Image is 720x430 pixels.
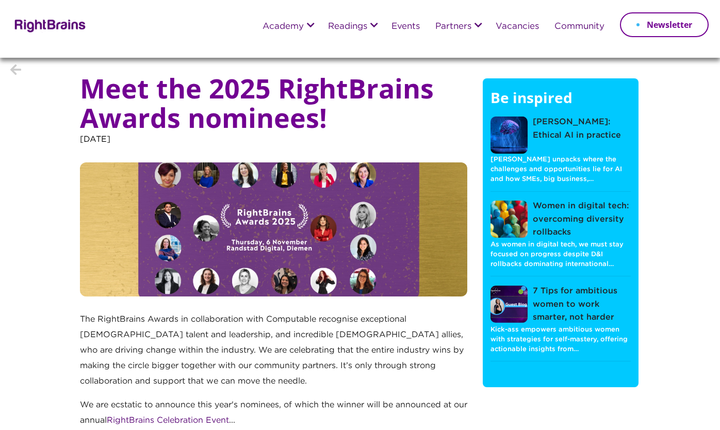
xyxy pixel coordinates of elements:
h5: Be inspired [490,89,631,117]
p: Kick-ass empowers ambitious women with strategies for self-mastery, offering actionable insights ... [490,324,631,355]
img: Rightbrains [11,18,86,32]
p: [PERSON_NAME] unpacks where the challenges and opportunities lie for AI and how SMEs, big business,… [490,154,631,185]
p: The RightBrains Awards in collaboration with Computable recognise exceptional [DEMOGRAPHIC_DATA] ... [80,312,468,398]
a: Women in digital tech: overcoming diversity rollbacks [490,200,631,239]
a: RightBrains Celebration Event [107,417,229,424]
a: Events [391,22,420,31]
a: Vacancies [496,22,539,31]
a: [PERSON_NAME]: Ethical AI in practice [490,115,631,154]
a: Newsletter [620,12,709,37]
p: [DATE] [80,132,468,162]
a: Readings [328,22,367,31]
a: Partners [435,22,471,31]
a: 7 Tips for ambitious women to work smarter, not harder [490,285,631,324]
p: As women in digital tech, we must stay focused on progress despite D&I rollbacks dominating inter... [490,239,631,270]
h1: Meet the 2025 RightBrains Awards nominees! [80,73,468,132]
a: Community [554,22,604,31]
a: Academy [263,22,304,31]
